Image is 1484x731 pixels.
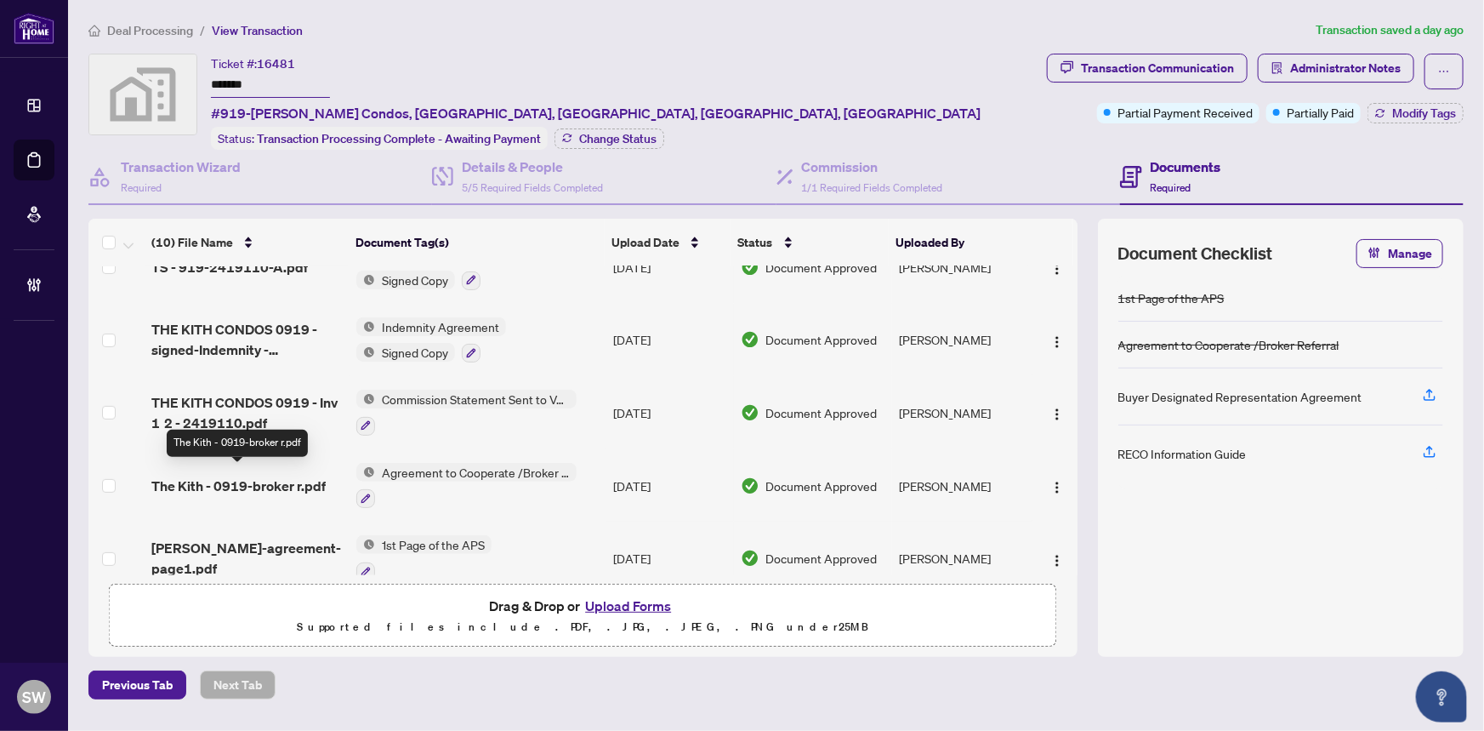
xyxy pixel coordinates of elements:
[889,219,1028,266] th: Uploaded By
[1118,242,1273,266] span: Document Checklist
[151,257,308,277] span: TS - 919-2419110-A.pdf
[1271,62,1283,74] span: solution
[1438,66,1450,77] span: ellipsis
[489,595,676,617] span: Drag & Drop or
[1050,408,1064,421] img: Logo
[145,219,349,266] th: (10) File Name
[375,343,455,362] span: Signed Copy
[375,271,455,289] span: Signed Copy
[1388,240,1432,267] span: Manage
[211,127,548,150] div: Status:
[121,157,241,177] h4: Transaction Wizard
[1081,54,1234,82] div: Transaction Communication
[88,671,186,700] button: Previous Tab
[766,330,878,349] span: Document Approved
[606,522,733,595] td: [DATE]
[1043,545,1071,572] button: Logo
[741,258,759,277] img: Document Status
[741,477,759,495] img: Document Status
[1118,387,1362,406] div: Buyer Designated Representation Agreement
[462,181,603,194] span: 5/5 Required Fields Completed
[892,522,1032,595] td: [PERSON_NAME]
[1316,20,1464,40] article: Transaction saved a day ago
[212,23,303,38] span: View Transaction
[606,231,733,304] td: [DATE]
[1287,103,1354,122] span: Partially Paid
[110,585,1056,648] span: Drag & Drop orUpload FormsSupported files include .PDF, .JPG, .JPEG, .PNG under25MB
[892,231,1032,304] td: [PERSON_NAME]
[356,535,492,581] button: Status Icon1st Page of the APS
[151,233,233,252] span: (10) File Name
[200,671,276,700] button: Next Tab
[211,103,981,123] span: #919-[PERSON_NAME] Condos, [GEOGRAPHIC_DATA], [GEOGRAPHIC_DATA], [GEOGRAPHIC_DATA], [GEOGRAPHIC_D...
[121,181,162,194] span: Required
[580,595,676,617] button: Upload Forms
[1392,107,1456,119] span: Modify Tags
[892,449,1032,523] td: [PERSON_NAME]
[606,449,733,523] td: [DATE]
[375,463,577,482] span: Agreement to Cooperate /Broker Referral
[1151,157,1221,177] h4: Documents
[1050,554,1064,568] img: Logo
[1118,288,1225,307] div: 1st Page of the APS
[349,219,605,266] th: Document Tag(s)
[766,477,878,495] span: Document Approved
[120,617,1046,637] p: Supported files include .PDF, .JPG, .JPEG, .PNG under 25 MB
[1043,399,1071,426] button: Logo
[1043,472,1071,500] button: Logo
[88,25,100,37] span: home
[151,476,326,496] span: The Kith - 0919-broker r.pdf
[356,463,577,509] button: Status IconAgreement to Cooperate /Broker Referral
[1043,326,1071,353] button: Logo
[14,13,54,44] img: logo
[356,463,375,482] img: Status Icon
[1290,54,1401,82] span: Administrator Notes
[579,133,657,145] span: Change Status
[1050,335,1064,349] img: Logo
[375,535,492,554] span: 1st Page of the APS
[1050,481,1064,494] img: Logo
[375,317,506,336] span: Indemnity Agreement
[257,131,541,146] span: Transaction Processing Complete - Awaiting Payment
[356,535,375,554] img: Status Icon
[741,403,759,422] img: Document Status
[356,271,375,289] img: Status Icon
[375,390,577,408] span: Commission Statement Sent to Vendor
[22,685,46,709] span: SW
[1047,54,1248,83] button: Transaction Communication
[151,319,344,360] span: THE KITH CONDOS 0919 - signed-Indemnity - 2419110.pdf
[1043,254,1071,281] button: Logo
[102,671,173,699] span: Previous Tab
[1367,103,1464,123] button: Modify Tags
[151,538,344,579] span: [PERSON_NAME]-agreement-page1.pdf
[257,56,295,71] span: 16481
[738,233,773,252] span: Status
[356,317,375,336] img: Status Icon
[1356,239,1443,268] button: Manage
[766,549,878,568] span: Document Approved
[1118,444,1247,463] div: RECO Information Guide
[1258,54,1414,83] button: Administrator Notes
[766,403,878,422] span: Document Approved
[606,376,733,449] td: [DATE]
[731,219,890,266] th: Status
[89,54,196,134] img: svg%3e
[605,219,731,266] th: Upload Date
[356,244,480,290] button: Status IconTrade Sheet AStatus IconSigned Copy
[1118,335,1339,354] div: Agreement to Cooperate /Broker Referral
[741,549,759,568] img: Document Status
[766,258,878,277] span: Document Approved
[356,390,577,436] button: Status IconCommission Statement Sent to Vendor
[606,304,733,377] td: [DATE]
[1117,103,1253,122] span: Partial Payment Received
[167,430,308,457] div: The Kith - 0919-broker r.pdf
[356,317,506,363] button: Status IconIndemnity AgreementStatus IconSigned Copy
[741,330,759,349] img: Document Status
[1416,671,1467,722] button: Open asap
[356,390,375,408] img: Status Icon
[462,157,603,177] h4: Details & People
[892,304,1032,377] td: [PERSON_NAME]
[151,392,344,433] span: THE KITH CONDOS 0919 - Inv 1 2 - 2419110.pdf
[802,157,943,177] h4: Commission
[107,23,193,38] span: Deal Processing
